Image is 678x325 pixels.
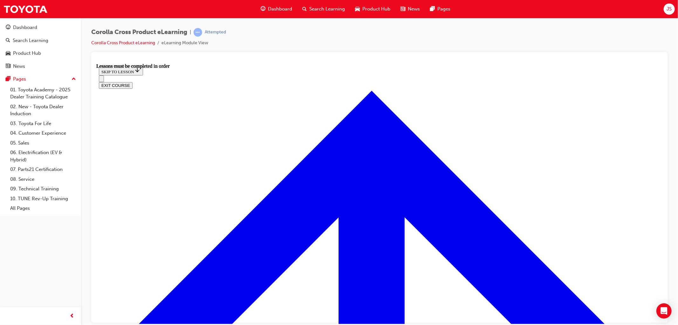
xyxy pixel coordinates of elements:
span: Dashboard [268,5,292,13]
span: Product Hub [362,5,390,13]
span: Pages [437,5,450,13]
a: search-iconSearch Learning [297,3,350,16]
div: Open Intercom Messenger [656,303,672,319]
div: Dashboard [13,24,37,31]
a: 06. Electrification (EV & Hybrid) [8,148,79,165]
a: guage-iconDashboard [256,3,297,16]
a: news-iconNews [395,3,425,16]
a: 01. Toyota Academy - 2025 Dealer Training Catalogue [8,85,79,102]
span: prev-icon [70,312,75,320]
span: pages-icon [6,76,10,82]
span: SKIP TO LESSON [5,6,44,11]
a: 07. Parts21 Certification [8,165,79,174]
div: Pages [13,75,26,83]
a: Corolla Cross Product eLearning [91,40,155,46]
nav: Navigation menu [3,12,564,25]
span: news-icon [6,64,10,69]
a: 02. New - Toyota Dealer Induction [8,102,79,119]
a: Product Hub [3,47,79,59]
span: guage-icon [6,25,10,31]
span: car-icon [6,51,10,56]
li: eLearning Module View [161,39,208,47]
a: News [3,60,79,72]
button: EXIT COURSE [3,19,36,25]
span: Search Learning [309,5,345,13]
button: SKIP TO LESSON [3,3,47,12]
span: news-icon [401,5,405,13]
a: pages-iconPages [425,3,455,16]
span: pages-icon [430,5,435,13]
button: Open navigation menu [3,12,8,19]
span: JS [667,5,672,13]
a: 04. Customer Experience [8,128,79,138]
a: car-iconProduct Hub [350,3,395,16]
div: News [13,63,25,70]
a: 08. Service [8,174,79,184]
img: Trak [3,2,48,16]
a: All Pages [8,203,79,213]
a: 05. Sales [8,138,79,148]
button: Pages [3,73,79,85]
a: 10. TUNE Rev-Up Training [8,194,79,204]
span: car-icon [355,5,360,13]
div: Attempted [205,29,226,35]
a: 09. Technical Training [8,184,79,194]
a: 03. Toyota For Life [8,119,79,129]
a: Search Learning [3,35,79,46]
span: Corolla Cross Product eLearning [91,29,187,36]
span: | [190,29,191,36]
span: News [408,5,420,13]
span: guage-icon [261,5,265,13]
span: learningRecordVerb_ATTEMPT-icon [194,28,202,37]
a: Dashboard [3,22,79,33]
button: JS [664,4,675,15]
button: DashboardSearch LearningProduct HubNews [3,20,79,73]
div: Search Learning [13,37,48,44]
span: search-icon [302,5,307,13]
span: up-icon [72,75,76,83]
span: search-icon [6,38,10,44]
div: Product Hub [13,50,41,57]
